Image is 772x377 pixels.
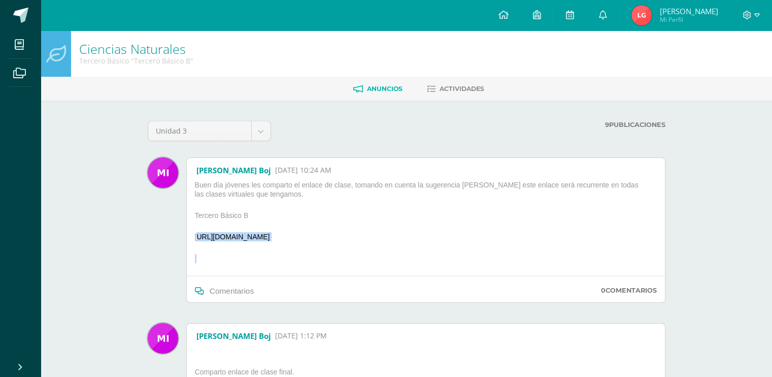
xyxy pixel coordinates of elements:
[156,121,244,141] span: Unidad 3
[440,85,484,92] span: Actividades
[605,121,609,129] strong: 9
[601,287,606,294] strong: 0
[367,85,402,92] span: Anuncios
[79,56,193,66] div: Tercero Básico 'Tercero Básico B'
[366,121,665,129] label: Publicaciones
[601,287,657,294] label: Comentarios
[659,15,718,24] span: Mi Perfil
[79,40,186,57] a: Ciencias Naturales
[210,287,254,295] span: Comentarios
[196,165,271,175] a: [PERSON_NAME] Boj
[191,211,661,224] p: Tercero Básico B
[275,331,327,341] span: [DATE] 1:12 PM
[427,81,484,97] a: Actividades
[79,42,193,56] h1: Ciencias Naturales
[353,81,402,97] a: Anuncios
[191,180,661,203] p: Buen día jóvenes les comparto el enlace de clase, tomando en cuenta la sugerencia [PERSON_NAME] e...
[275,165,331,175] span: [DATE] 10:24 AM
[148,323,178,354] img: e71b507b6b1ebf6fbe7886fc31de659d.png
[191,232,661,245] p: [URL][DOMAIN_NAME]
[631,5,652,25] img: 68f22fc691a25975abbfbeab9e04d97e.png
[659,6,718,16] span: [PERSON_NAME]
[196,331,271,341] a: [PERSON_NAME] Boj
[148,158,178,188] img: e71b507b6b1ebf6fbe7886fc31de659d.png
[148,121,271,141] a: Unidad 3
